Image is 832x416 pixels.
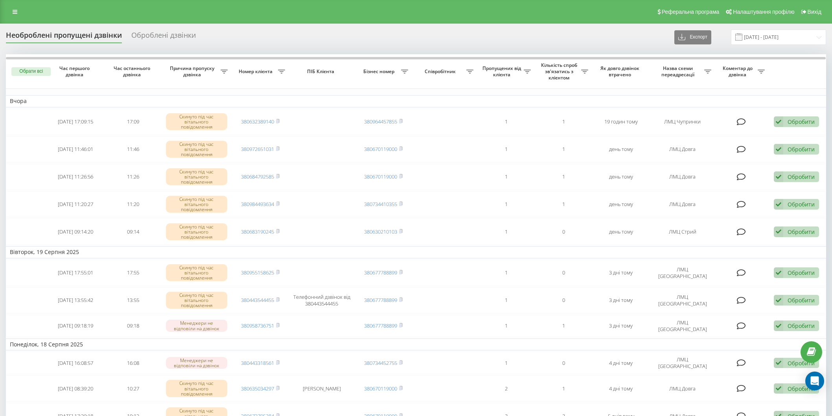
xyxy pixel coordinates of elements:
[166,196,228,213] div: Скинуто під час вітального повідомлення
[650,352,715,374] td: ЛМЦ [GEOGRAPHIC_DATA]
[535,109,592,135] td: 1
[6,95,826,107] td: Вчора
[104,219,162,245] td: 09:14
[650,219,715,245] td: ЛМЦ Стрий
[364,173,397,180] a: 380670119000
[47,136,104,162] td: [DATE] 11:46:01
[6,31,122,43] div: Необроблені пропущені дзвінки
[477,164,535,190] td: 1
[592,352,650,374] td: 4 дні тому
[650,287,715,313] td: ЛМЦ [GEOGRAPHIC_DATA]
[241,385,274,392] a: 380635034297
[364,359,397,366] a: 380734452755
[477,260,535,286] td: 1
[535,287,592,313] td: 0
[535,376,592,401] td: 1
[364,145,397,153] a: 380670119000
[166,141,228,158] div: Скинуто під час вітального повідомлення
[359,68,401,75] span: Бізнес номер
[477,219,535,245] td: 1
[104,136,162,162] td: 11:46
[241,296,274,304] a: 380443544455
[592,109,650,135] td: 19 годин тому
[289,287,355,313] td: Телефонний дзвінок від 380443544455
[535,260,592,286] td: 0
[47,109,104,135] td: [DATE] 17:09:15
[364,296,397,304] a: 380677788899
[535,191,592,217] td: 1
[674,30,711,44] button: Експорт
[104,164,162,190] td: 11:26
[599,65,643,77] span: Як довго дзвінок втрачено
[650,315,715,337] td: ЛМЦ [GEOGRAPHIC_DATA]
[535,315,592,337] td: 1
[241,173,274,180] a: 380684792585
[166,113,228,131] div: Скинуто під час вітального повідомлення
[477,191,535,217] td: 1
[47,352,104,374] td: [DATE] 16:08:57
[650,109,715,135] td: ЛМЦ Чупринки
[241,322,274,329] a: 380958736751
[539,62,581,81] span: Кількість спроб зв'язатись з клієнтом
[788,322,815,329] div: Обробити
[481,65,524,77] span: Пропущених від клієнта
[788,118,815,125] div: Обробити
[592,287,650,313] td: 3 дні тому
[788,385,815,392] div: Обробити
[47,315,104,337] td: [DATE] 09:18:19
[47,164,104,190] td: [DATE] 11:26:56
[289,376,355,401] td: [PERSON_NAME]
[241,269,274,276] a: 380955158625
[241,118,274,125] a: 380632389140
[166,320,228,331] div: Менеджери не відповіли на дзвінок
[6,339,826,350] td: Понеділок, 18 Серпня 2025
[166,264,228,282] div: Скинуто під час вітального повідомлення
[535,164,592,190] td: 1
[11,67,51,76] button: Обрати всі
[592,136,650,162] td: день тому
[808,9,821,15] span: Вихід
[416,68,467,75] span: Співробітник
[477,136,535,162] td: 1
[104,287,162,313] td: 13:55
[364,322,397,329] a: 380677788899
[650,376,715,401] td: ЛМЦ Довга
[788,359,815,367] div: Обробити
[788,228,815,236] div: Обробити
[650,164,715,190] td: ЛМЦ Довга
[111,65,155,77] span: Час останнього дзвінка
[592,260,650,286] td: 3 дні тому
[592,376,650,401] td: 4 дні тому
[733,9,794,15] span: Налаштування профілю
[719,65,758,77] span: Коментар до дзвінка
[104,109,162,135] td: 17:09
[477,352,535,374] td: 1
[241,145,274,153] a: 380972651031
[166,380,228,397] div: Скинуто під час вітального повідомлення
[241,228,274,235] a: 380683190245
[47,191,104,217] td: [DATE] 11:20:27
[296,68,348,75] span: ПІБ Клієнта
[364,269,397,276] a: 380677788899
[166,65,220,77] span: Причина пропуску дзвінка
[477,287,535,313] td: 1
[53,65,98,77] span: Час першого дзвінка
[104,376,162,401] td: 10:27
[592,219,650,245] td: день тому
[166,357,228,369] div: Менеджери не відповіли на дзвінок
[364,201,397,208] a: 380734410355
[788,296,815,304] div: Обробити
[535,219,592,245] td: 0
[131,31,196,43] div: Оброблені дзвінки
[236,68,278,75] span: Номер клієнта
[788,201,815,208] div: Обробити
[650,136,715,162] td: ЛМЦ Довга
[47,287,104,313] td: [DATE] 13:55:42
[788,173,815,180] div: Обробити
[805,372,824,390] div: Open Intercom Messenger
[788,145,815,153] div: Обробити
[364,228,397,235] a: 380630210103
[535,136,592,162] td: 1
[6,246,826,258] td: Вівторок, 19 Серпня 2025
[241,359,274,366] a: 380443318561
